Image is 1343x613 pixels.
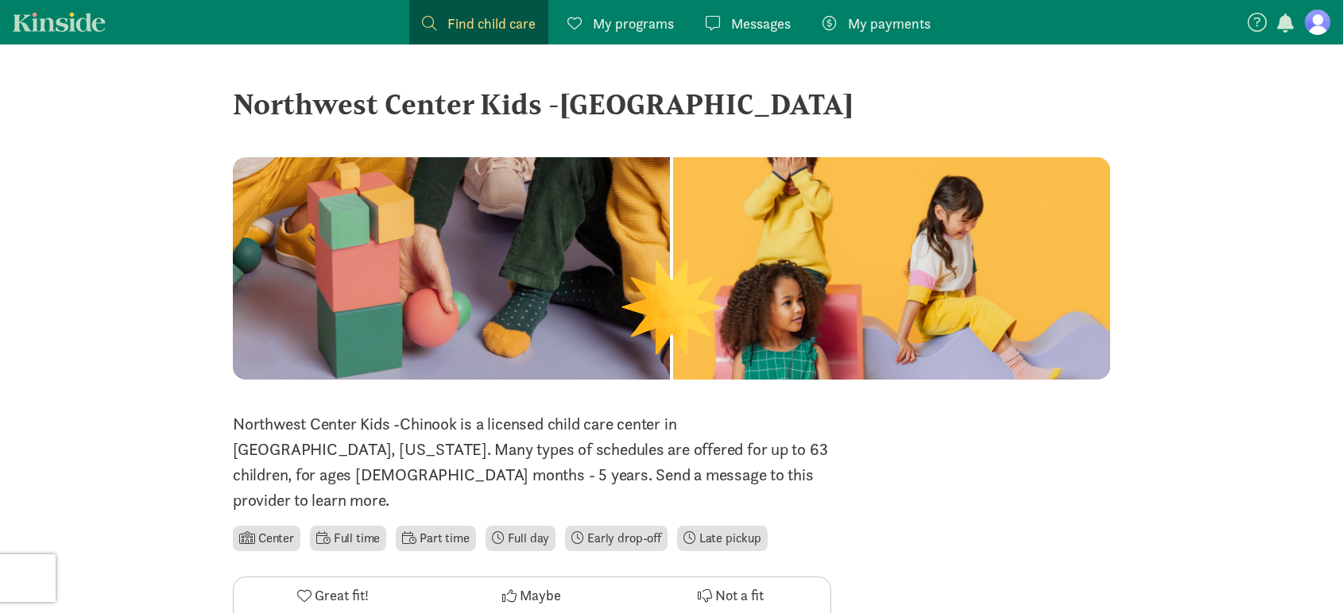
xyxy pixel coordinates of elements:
[233,526,300,551] li: Center
[486,526,556,551] li: Full day
[233,411,831,513] p: Northwest Center Kids -Chinook is a licensed child care center in [GEOGRAPHIC_DATA], [US_STATE]. ...
[396,526,475,551] li: Part time
[677,526,768,551] li: Late pickup
[520,584,561,606] span: Maybe
[447,13,536,34] span: Find child care
[565,526,668,551] li: Early drop-off
[315,584,369,606] span: Great fit!
[13,12,106,32] a: Kinside
[310,526,386,551] li: Full time
[233,83,1110,125] div: Northwest Center Kids -[GEOGRAPHIC_DATA]
[731,13,791,34] span: Messages
[715,584,764,606] span: Not a fit
[848,13,931,34] span: My payments
[593,13,674,34] span: My programs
